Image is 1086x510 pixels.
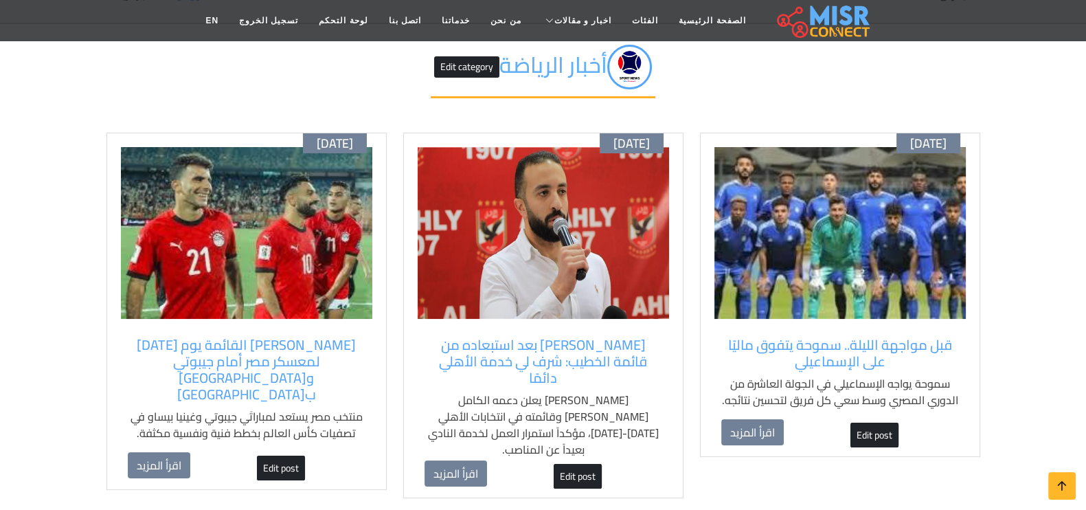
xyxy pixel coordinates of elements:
p: سموحة يواجه الإسماعيلي في الجولة العاشرة من الدوري المصري وسط سعي كل فريق لتحسين نتائجه. [721,375,959,408]
p: [PERSON_NAME] يعلن دعمه الكامل [PERSON_NAME] وقائمته في انتخابات الأهلي [DATE]-[DATE]، مؤكداً است... [425,392,662,458]
span: [DATE] [910,136,947,151]
a: اتصل بنا [378,8,431,34]
a: الصفحة الرئيسية [668,8,756,34]
a: [PERSON_NAME] بعد استبعاده من قائمة الخطيب: شرف لي خدمة الأهلي دائمًا [425,337,662,386]
button: Edit category [434,56,499,78]
span: [DATE] [317,136,353,151]
img: مباراة سموحة والإسماعيلي في الدوري المصري الممتاز 2024 [714,147,966,319]
img: تدريبات منتخب مصر استعدادًا لمباريات تصفيات كأس العالم. [121,147,372,319]
h2: أخبار الرياضة [431,45,655,98]
a: اقرأ المزيد [425,461,487,487]
a: الفئات [622,8,668,34]
a: لوحة التحكم [308,8,378,34]
a: قبل مواجهة الليلة.. سموحة يتفوق ماليًا على الإسماعيلي [721,337,959,370]
a: EN [195,8,229,34]
img: محمد سراج الدين يدعم محمود الخطيب في انتخابات الأهلي [418,147,669,319]
p: منتخب مصر يستعد لمباراتَي جيبوتي وغينيا بيساو في تصفيات كأس العالم بخطط فنية ونفسية مكثفة. [128,408,365,441]
a: [PERSON_NAME] القائمة يوم [DATE] لمعسكر مصر أمام جيبوتي و[GEOGRAPHIC_DATA] ب[GEOGRAPHIC_DATA] [128,337,365,403]
a: من نحن [480,8,531,34]
a: اقرأ المزيد [721,419,784,445]
a: اخبار و مقالات [531,8,622,34]
img: main.misr_connect [777,3,869,38]
a: Edit post [257,456,305,480]
a: Edit post [554,464,602,489]
img: 6ID61bWmfYNJ38VrOyMM.png [607,45,652,89]
a: Edit post [850,423,898,447]
a: خدماتنا [431,8,480,34]
span: اخبار و مقالات [554,14,611,27]
a: اقرأ المزيد [128,452,190,478]
span: [DATE] [613,136,650,151]
a: تسجيل الخروج [229,8,308,34]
